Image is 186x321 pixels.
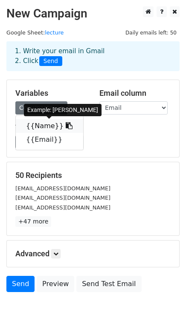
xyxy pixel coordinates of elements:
[15,185,110,192] small: [EMAIL_ADDRESS][DOMAIN_NAME]
[6,29,64,36] small: Google Sheet:
[15,101,67,115] a: Copy/paste...
[6,6,180,21] h2: New Campaign
[6,276,35,292] a: Send
[16,119,83,133] a: {{Name}}
[122,28,180,37] span: Daily emails left: 50
[143,280,186,321] iframe: Chat Widget
[76,276,141,292] a: Send Test Email
[9,46,177,66] div: 1. Write your email in Gmail 2. Click
[15,204,110,211] small: [EMAIL_ADDRESS][DOMAIN_NAME]
[16,133,83,146] a: {{Email}}
[15,89,87,98] h5: Variables
[37,276,74,292] a: Preview
[122,29,180,36] a: Daily emails left: 50
[39,56,62,66] span: Send
[15,171,171,180] h5: 50 Recipients
[45,29,64,36] a: lecture
[15,249,171,258] h5: Advanced
[15,195,110,201] small: [EMAIL_ADDRESS][DOMAIN_NAME]
[15,216,51,227] a: +47 more
[99,89,171,98] h5: Email column
[24,104,102,116] div: Example: [PERSON_NAME]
